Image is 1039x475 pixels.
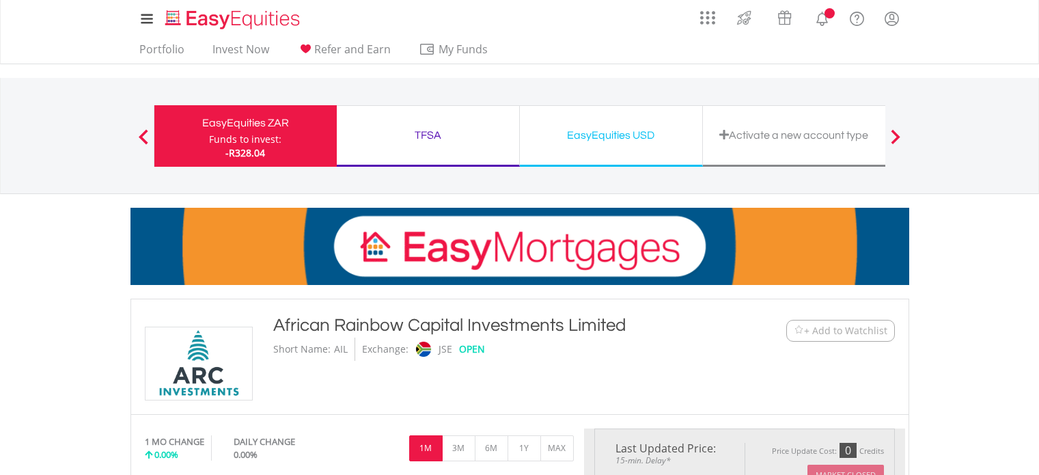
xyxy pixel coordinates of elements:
[794,325,804,336] img: Watchlist
[130,208,909,285] img: EasyMortage Promotion Banner
[439,338,452,361] div: JSE
[234,435,341,448] div: DAILY CHANGE
[528,126,694,145] div: EasyEquities USD
[540,435,574,461] button: MAX
[345,126,511,145] div: TFSA
[273,313,702,338] div: African Rainbow Capital Investments Limited
[225,146,265,159] span: -R328.04
[419,40,508,58] span: My Funds
[154,448,178,461] span: 0.00%
[691,3,724,25] a: AppsGrid
[733,7,756,29] img: thrive-v2.svg
[786,320,895,342] button: Watchlist + Add to Watchlist
[292,42,396,64] a: Refer and Earn
[711,126,877,145] div: Activate a new account type
[163,8,305,31] img: EasyEquities_Logo.png
[273,338,331,361] div: Short Name:
[415,342,430,357] img: jse.png
[334,338,348,361] div: AIL
[874,3,909,33] a: My Profile
[163,113,329,133] div: EasyEquities ZAR
[475,435,508,461] button: 6M
[700,10,715,25] img: grid-menu-icon.svg
[134,42,190,64] a: Portfolio
[362,338,408,361] div: Exchange:
[804,324,887,338] span: + Add to Watchlist
[764,3,805,29] a: Vouchers
[207,42,275,64] a: Invest Now
[409,435,443,461] button: 1M
[209,133,281,146] div: Funds to invest:
[314,42,391,57] span: Refer and Earn
[459,338,485,361] div: OPEN
[148,327,250,400] img: EQU.ZA.AIL.png
[840,3,874,31] a: FAQ's and Support
[773,7,796,29] img: vouchers-v2.svg
[805,3,840,31] a: Notifications
[442,435,475,461] button: 3M
[234,448,258,461] span: 0.00%
[508,435,541,461] button: 1Y
[145,435,204,448] div: 1 MO CHANGE
[160,3,305,31] a: Home page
